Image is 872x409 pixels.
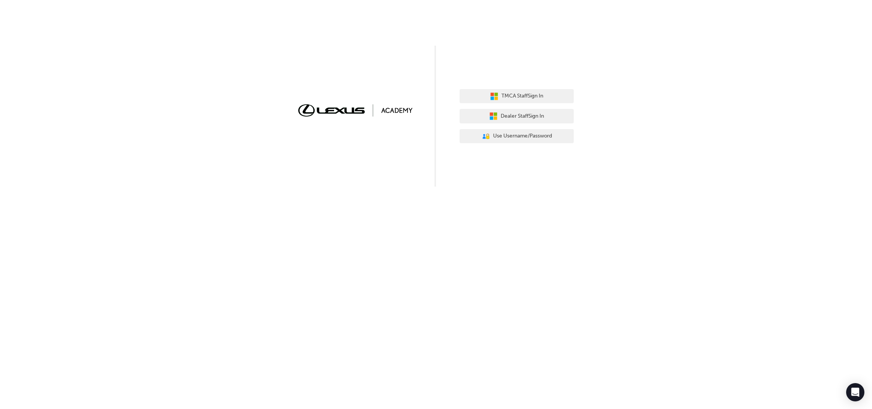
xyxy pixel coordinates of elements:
[493,132,552,141] span: Use Username/Password
[298,104,412,116] img: Trak
[501,112,544,121] span: Dealer Staff Sign In
[460,109,574,123] button: Dealer StaffSign In
[501,92,543,101] span: TMCA Staff Sign In
[460,89,574,104] button: TMCA StaffSign In
[460,129,574,144] button: Use Username/Password
[846,383,864,401] div: Open Intercom Messenger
